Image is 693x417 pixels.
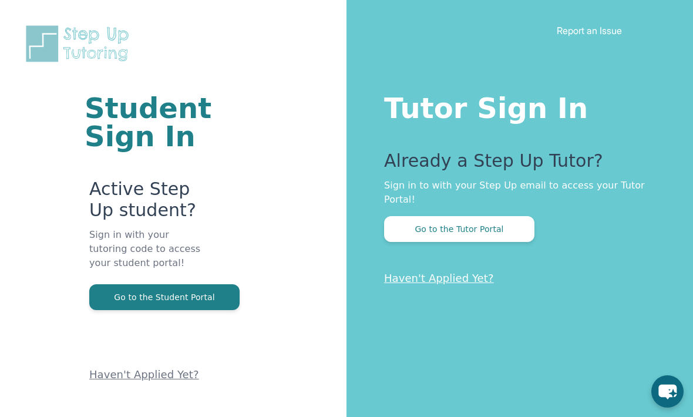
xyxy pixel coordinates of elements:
[384,272,494,284] a: Haven't Applied Yet?
[384,216,534,242] button: Go to the Tutor Portal
[23,23,136,64] img: Step Up Tutoring horizontal logo
[384,223,534,234] a: Go to the Tutor Portal
[384,179,646,207] p: Sign in to with your Step Up email to access your Tutor Portal!
[89,228,206,284] p: Sign in with your tutoring code to access your student portal!
[651,375,684,408] button: chat-button
[384,150,646,179] p: Already a Step Up Tutor?
[384,89,646,122] h1: Tutor Sign In
[557,25,622,36] a: Report an Issue
[89,291,240,302] a: Go to the Student Portal
[89,179,206,228] p: Active Step Up student?
[85,94,206,150] h1: Student Sign In
[89,368,199,381] a: Haven't Applied Yet?
[89,284,240,310] button: Go to the Student Portal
